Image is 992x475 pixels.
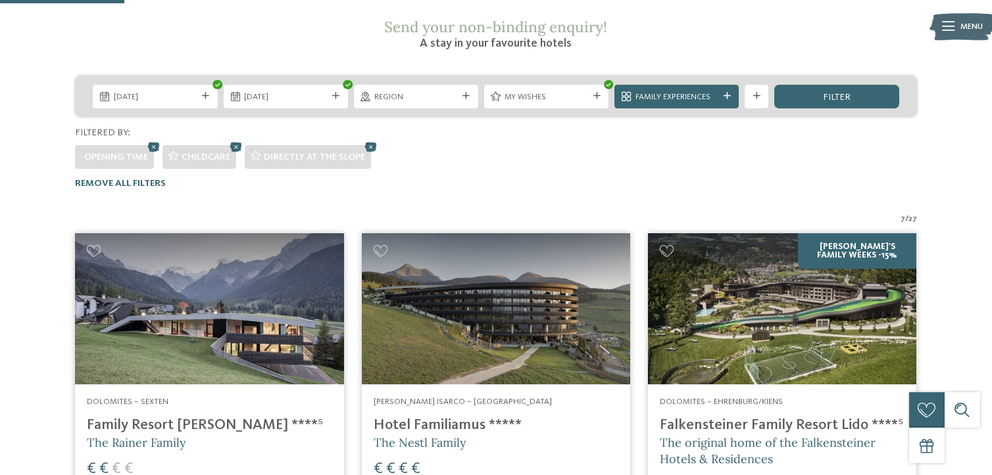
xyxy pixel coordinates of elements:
span: The Rainer Family [87,435,186,450]
span: Opening time [84,152,148,162]
span: [PERSON_NAME] Isarco – [GEOGRAPHIC_DATA] [374,397,552,406]
span: 7 [901,213,905,225]
span: Region [374,91,457,103]
span: Directly at the slope [264,152,365,162]
span: / [905,213,908,225]
span: A stay in your favourite hotels [420,37,572,49]
span: My wishes [505,91,587,103]
img: Family Resort Rainer ****ˢ [75,233,343,384]
span: Send your non-binding enquiry! [384,17,607,36]
img: Looking for family hotels? Find the best ones here! [648,233,916,384]
img: Looking for family hotels? Find the best ones here! [362,233,630,384]
span: Dolomites – Ehrenburg/Kiens [660,397,783,406]
span: [DATE] [114,91,197,103]
h4: Falkensteiner Family Resort Lido ****ˢ [660,417,905,434]
span: Childcare [182,152,230,162]
h4: Family Resort [PERSON_NAME] ****ˢ [87,417,332,434]
span: The original home of the Falkensteiner Hotels & Residences [660,435,876,466]
span: [DATE] [244,91,327,103]
span: Family Experiences [635,91,718,103]
span: Remove all filters [75,179,166,188]
span: Dolomites – Sexten [87,397,168,406]
span: 27 [908,213,917,225]
span: Filtered by: [75,128,130,137]
span: filter [823,93,851,102]
span: The Nestl Family [374,435,466,450]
